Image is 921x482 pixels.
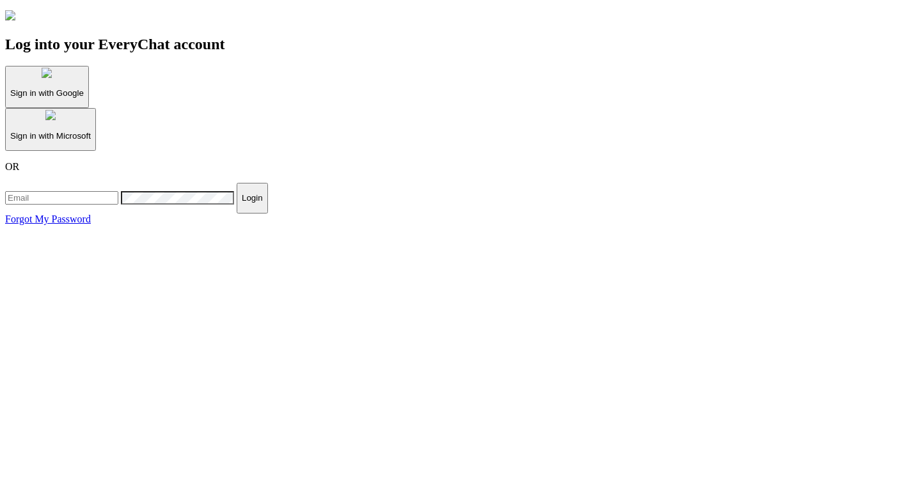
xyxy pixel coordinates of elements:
input: Email [5,191,118,205]
a: Forgot My Password [5,214,91,224]
button: Sign in with Microsoft [5,108,96,151]
img: microsoft-logo.png [45,110,56,120]
p: Sign in with Google [10,88,84,98]
img: EveryChat_logo_dark.png [5,10,15,20]
button: Login [237,183,268,214]
h2: Log into your EveryChat account [5,36,916,53]
p: OR [5,161,916,173]
img: google-g.png [42,68,52,78]
p: Login [242,193,263,203]
p: Sign in with Microsoft [10,131,91,141]
button: Sign in with Google [5,66,89,109]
